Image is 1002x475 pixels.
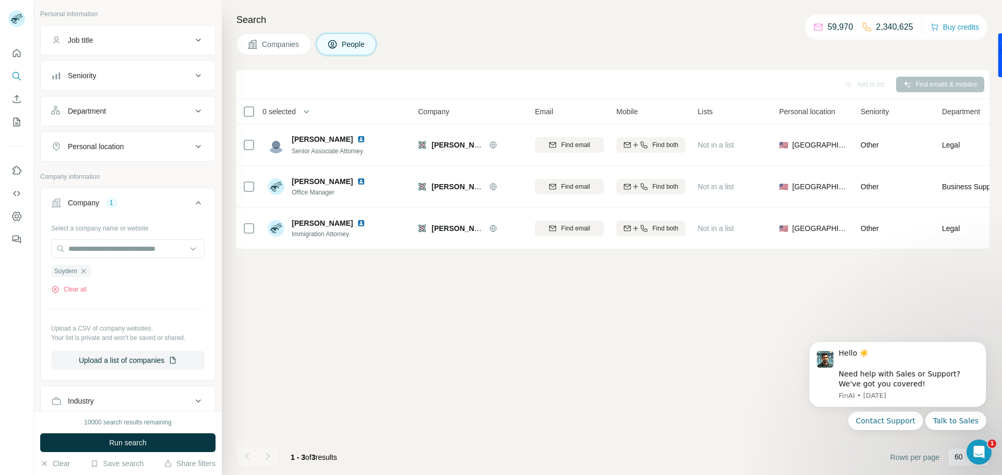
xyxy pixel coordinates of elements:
p: 59,970 [828,21,853,33]
img: Avatar [268,137,284,153]
button: Buy credits [931,20,979,34]
button: Save search [90,458,144,469]
span: [PERSON_NAME] Immigration Law [432,141,553,149]
button: Clear all [51,285,87,294]
p: 60 [955,452,963,462]
img: Avatar [268,178,284,195]
span: Mobile [616,106,638,117]
div: Seniority [68,70,96,81]
span: Not in a list [698,141,734,149]
button: Department [41,99,215,124]
span: Legal [942,140,960,150]
button: Find email [535,221,604,236]
span: 🇺🇸 [779,223,788,234]
button: Job title [41,28,215,53]
span: Senior Associate Attorney [292,148,363,155]
span: Company [418,106,449,117]
button: Share filters [164,458,216,469]
span: Run search [109,437,147,448]
div: Personal location [68,141,124,152]
span: Email [535,106,553,117]
p: Personal information [40,9,216,19]
span: [PERSON_NAME] Immigration Law [432,224,553,233]
span: People [342,39,366,50]
img: LinkedIn logo [357,219,365,227]
p: 2,340,625 [876,21,913,33]
button: Clear [40,458,70,469]
div: 1 [105,198,117,208]
p: Company information [40,172,216,181]
span: 1 - 3 [291,453,305,461]
span: [GEOGRAPHIC_DATA] [792,181,848,192]
span: [GEOGRAPHIC_DATA] [792,140,848,150]
span: Legal [942,223,960,234]
button: Find email [535,179,604,194]
span: Not in a list [698,224,734,233]
button: Find email [535,137,604,153]
div: Company [68,198,99,208]
span: [PERSON_NAME] [292,176,353,187]
div: 10000 search results remaining [84,418,171,427]
span: Other [861,182,879,191]
span: Find both [652,182,678,191]
div: Select a company name or website [51,220,205,233]
span: Lists [698,106,713,117]
span: Other [861,141,879,149]
span: Companies [262,39,300,50]
span: Other [861,224,879,233]
span: Seniority [861,106,889,117]
div: Job title [68,35,93,45]
span: Find email [561,140,590,150]
span: 1 [988,440,996,448]
span: Find both [652,140,678,150]
span: 3 [312,453,316,461]
span: 🇺🇸 [779,181,788,192]
span: [GEOGRAPHIC_DATA] [792,223,848,234]
button: Company1 [41,190,215,220]
img: Avatar [268,220,284,237]
span: Business Support [942,181,999,192]
span: results [291,453,337,461]
img: Logo of Sumner Immigration Law [418,224,426,233]
img: Logo of Sumner Immigration Law [418,141,426,149]
span: 0 selected [263,106,296,117]
span: [PERSON_NAME] Immigration Law [432,182,553,191]
p: Your list is private and won't be saved or shared. [51,333,205,343]
button: Find both [616,137,685,153]
span: Immigration Attorney [292,229,369,239]
button: My lists [8,113,25,131]
button: Seniority [41,63,215,88]
span: Personal location [779,106,835,117]
span: Not in a list [698,182,734,191]
div: Department [68,106,106,116]
button: Personal location [41,134,215,159]
iframe: Intercom live chat [967,440,992,465]
span: Office Manager [292,188,369,197]
button: Run search [40,433,216,452]
button: Use Surfe API [8,184,25,203]
iframe: Intercom notifications message [793,332,1002,436]
span: Find both [652,224,678,233]
span: Find email [561,182,590,191]
button: Use Surfe on LinkedIn [8,161,25,180]
button: Enrich CSV [8,90,25,108]
img: LinkedIn logo [357,177,365,186]
button: Search [8,67,25,86]
span: [PERSON_NAME] [292,218,353,228]
button: Find both [616,221,685,236]
span: Soydem [54,266,77,276]
img: LinkedIn logo [357,135,365,143]
span: of [305,453,312,461]
button: Quick start [8,44,25,63]
span: [PERSON_NAME] [292,135,353,143]
span: 🇺🇸 [779,140,788,150]
p: Upload a CSV of company websites. [51,324,205,333]
button: Find both [616,179,685,194]
span: Department [942,106,980,117]
button: Upload a list of companies [51,351,205,370]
